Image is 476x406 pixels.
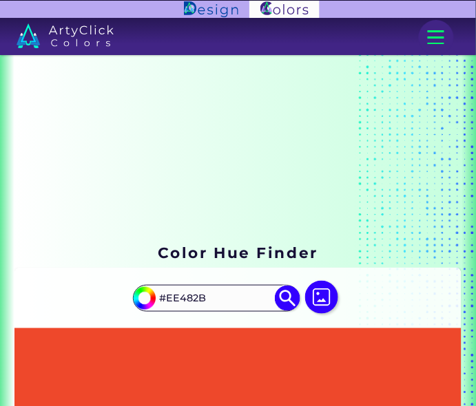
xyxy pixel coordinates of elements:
[154,287,278,310] input: type color..
[14,63,187,348] iframe: Advertisement
[275,286,300,311] img: icon search
[17,23,114,48] img: logo_artyclick_colors_white.svg
[184,1,238,17] img: ArtyClick Design logo
[249,1,320,19] img: ArtyClick Colors logo
[305,281,338,314] img: icon picture
[158,242,318,263] h1: Color Hue Finder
